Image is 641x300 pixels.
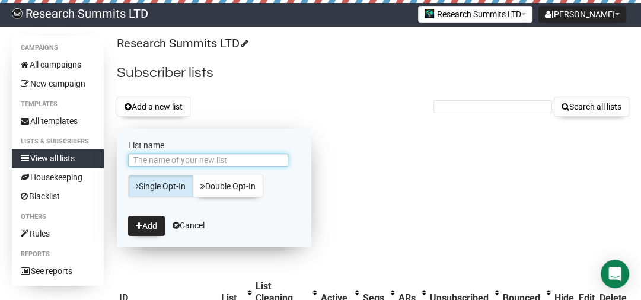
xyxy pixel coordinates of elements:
a: All templates [12,111,104,130]
a: Cancel [173,221,205,230]
a: Rules [12,224,104,243]
button: [PERSON_NAME] [538,6,626,23]
li: Campaigns [12,41,104,55]
button: Search all lists [554,97,629,117]
div: Open Intercom Messenger [601,260,629,288]
a: Research Summits LTD [117,36,247,50]
li: Others [12,210,104,224]
a: All campaigns [12,55,104,74]
a: See reports [12,261,104,280]
a: New campaign [12,74,104,93]
li: Reports [12,247,104,261]
img: 2.jpg [425,9,434,18]
img: bccbfd5974049ef095ce3c15df0eef5a [12,8,23,19]
li: Lists & subscribers [12,135,104,149]
li: Templates [12,97,104,111]
a: View all lists [12,149,104,168]
button: Add a new list [117,97,190,117]
button: Add [128,216,165,236]
label: List name [128,140,300,151]
h2: Subscriber lists [117,62,629,84]
a: Double Opt-In [193,175,263,197]
input: The name of your new list [128,154,288,167]
button: Research Summits LTD [418,6,532,23]
a: Housekeeping [12,168,104,187]
a: Blacklist [12,187,104,206]
a: Single Opt-In [128,175,193,197]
